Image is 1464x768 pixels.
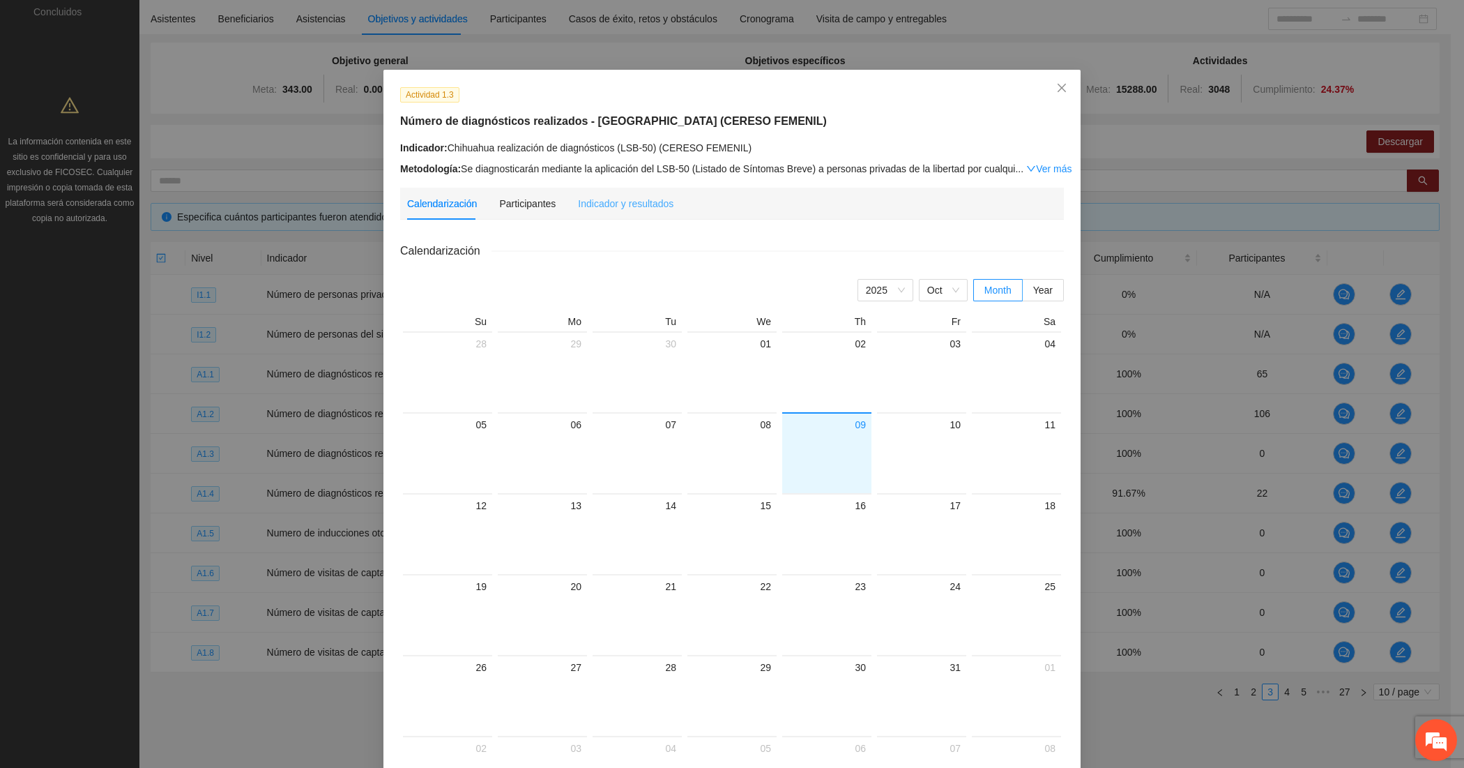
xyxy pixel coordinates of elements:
[788,659,866,676] div: 30
[779,331,874,412] td: 2025-10-02
[874,655,969,736] td: 2025-10-31
[977,336,1055,352] div: 04
[590,493,685,574] td: 2025-10-14
[495,574,590,655] td: 2025-10-20
[969,315,1064,331] th: Sa
[400,161,1064,176] div: Se diagnosticarán mediante la aplicación del LSB-50 (Listado de Síntomas Breve) a personas privad...
[874,315,969,331] th: Fr
[788,336,866,352] div: 02
[598,416,676,433] div: 07
[598,740,676,757] div: 04
[409,578,487,595] div: 19
[1043,70,1081,107] button: Close
[578,196,673,211] div: Indicador y resultados
[1015,163,1023,174] span: ...
[73,71,234,89] div: Chatee con nosotros ahora
[779,574,874,655] td: 2025-10-23
[495,493,590,574] td: 2025-10-13
[685,493,779,574] td: 2025-10-15
[598,336,676,352] div: 30
[400,655,495,736] td: 2025-10-26
[495,331,590,412] td: 2025-09-29
[409,336,487,352] div: 28
[503,659,581,676] div: 27
[495,655,590,736] td: 2025-10-27
[503,497,581,514] div: 13
[788,578,866,595] div: 23
[693,740,771,757] div: 05
[685,655,779,736] td: 2025-10-29
[969,412,1064,493] td: 2025-10-11
[693,497,771,514] div: 15
[685,315,779,331] th: We
[409,416,487,433] div: 05
[977,497,1055,514] div: 18
[598,659,676,676] div: 28
[400,142,448,153] strong: Indicador:
[409,497,487,514] div: 12
[590,315,685,331] th: Tu
[409,659,487,676] div: 26
[883,659,961,676] div: 31
[883,336,961,352] div: 03
[969,574,1064,655] td: 2025-10-25
[883,740,961,757] div: 07
[969,493,1064,574] td: 2025-10-18
[409,740,487,757] div: 02
[400,315,495,331] th: Su
[883,497,961,514] div: 17
[927,280,959,301] span: Oct
[693,336,771,352] div: 01
[685,574,779,655] td: 2025-10-22
[788,740,866,757] div: 06
[400,331,495,412] td: 2025-09-28
[866,280,905,301] span: 2025
[503,336,581,352] div: 29
[1056,82,1067,93] span: close
[503,740,581,757] div: 03
[598,578,676,595] div: 21
[590,574,685,655] td: 2025-10-21
[874,493,969,574] td: 2025-10-17
[503,578,581,595] div: 20
[977,578,1055,595] div: 25
[598,497,676,514] div: 14
[779,412,874,493] td: 2025-10-09
[788,416,866,433] div: 09
[400,574,495,655] td: 2025-10-19
[503,416,581,433] div: 06
[400,242,491,259] span: Calendarización
[685,331,779,412] td: 2025-10-01
[1026,163,1072,174] a: Expand
[977,659,1055,676] div: 01
[693,578,771,595] div: 22
[400,493,495,574] td: 2025-10-12
[685,412,779,493] td: 2025-10-08
[977,740,1055,757] div: 08
[779,655,874,736] td: 2025-10-30
[1033,285,1053,296] span: Year
[495,315,590,331] th: Mo
[969,331,1064,412] td: 2025-10-04
[984,285,1012,296] span: Month
[400,87,459,103] span: Actividad 1.3
[400,163,461,174] strong: Metodología:
[400,113,1064,130] h5: Número de diagnósticos realizados - [GEOGRAPHIC_DATA] (CERESO FEMENIL)
[495,412,590,493] td: 2025-10-06
[407,196,477,211] div: Calendarización
[977,416,1055,433] div: 11
[788,497,866,514] div: 16
[229,7,262,40] div: Minimizar ventana de chat en vivo
[779,315,874,331] th: Th
[693,659,771,676] div: 29
[874,412,969,493] td: 2025-10-10
[883,416,961,433] div: 10
[779,493,874,574] td: 2025-10-16
[400,412,495,493] td: 2025-10-05
[7,381,266,430] textarea: Escriba su mensaje y pulse “Intro”
[874,574,969,655] td: 2025-10-24
[693,416,771,433] div: 08
[590,412,685,493] td: 2025-10-07
[81,186,192,327] span: Estamos en línea.
[1026,164,1036,174] span: down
